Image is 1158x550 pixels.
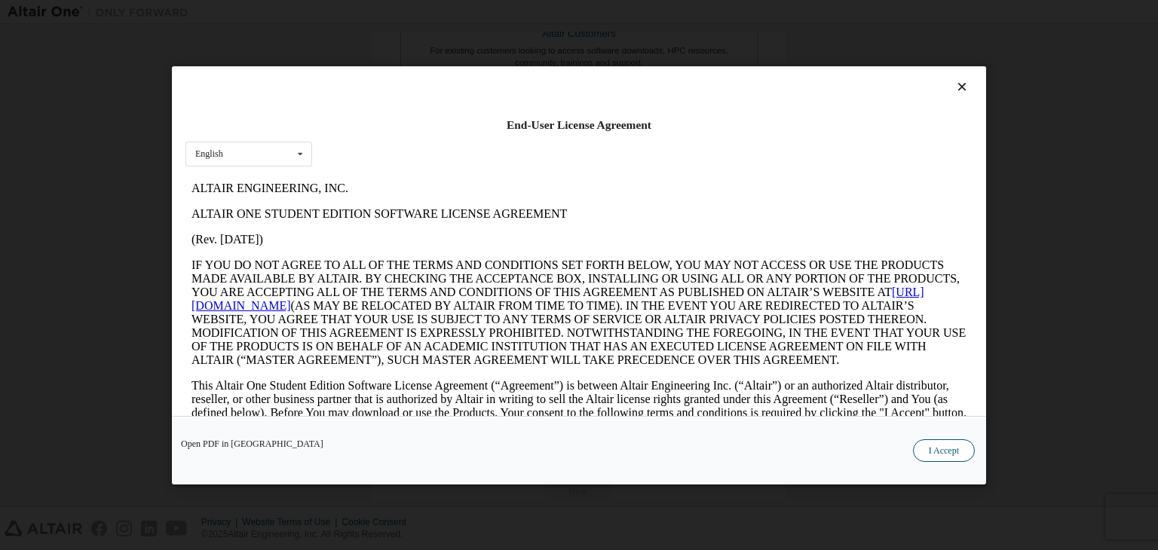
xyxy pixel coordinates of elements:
[195,149,223,158] div: English
[6,203,781,258] p: This Altair One Student Edition Software License Agreement (“Agreement”) is between Altair Engine...
[6,32,781,45] p: ALTAIR ONE STUDENT EDITION SOFTWARE LICENSE AGREEMENT
[6,110,739,136] a: [URL][DOMAIN_NAME]
[185,118,973,133] div: End-User License Agreement
[181,439,323,448] a: Open PDF in [GEOGRAPHIC_DATA]
[913,439,975,462] button: I Accept
[6,57,781,71] p: (Rev. [DATE])
[6,83,781,191] p: IF YOU DO NOT AGREE TO ALL OF THE TERMS AND CONDITIONS SET FORTH BELOW, YOU MAY NOT ACCESS OR USE...
[6,6,781,20] p: ALTAIR ENGINEERING, INC.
